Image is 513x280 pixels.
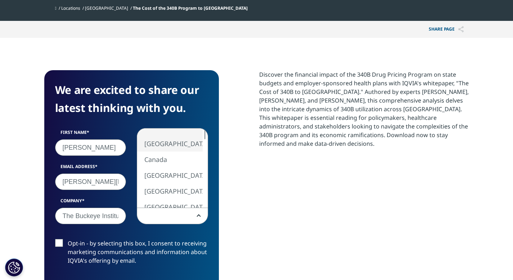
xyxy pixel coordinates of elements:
li: [GEOGRAPHIC_DATA] [137,167,203,183]
p: Share PAGE [423,21,469,38]
span: The Cost of the 340B Program to [GEOGRAPHIC_DATA] [133,5,248,11]
label: First Name [55,129,126,139]
li: [GEOGRAPHIC_DATA] [137,136,203,152]
button: Share PAGEShare PAGE [423,21,469,38]
p: Discover the financial impact of the 340B Drug Pricing Program on state budgets and employer-spon... [259,70,469,153]
a: Locations [61,5,80,11]
li: [GEOGRAPHIC_DATA] [137,199,203,215]
img: Share PAGE [458,26,464,32]
li: [GEOGRAPHIC_DATA] [137,183,203,199]
button: Cookies Settings [5,258,23,276]
label: Opt-in - by selecting this box, I consent to receiving marketing communications and information a... [55,239,208,269]
a: [GEOGRAPHIC_DATA] [85,5,128,11]
h4: We are excited to share our latest thinking with you. [55,81,208,117]
label: Email Address [55,163,126,173]
li: Canada [137,152,203,167]
label: Company [55,198,126,208]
